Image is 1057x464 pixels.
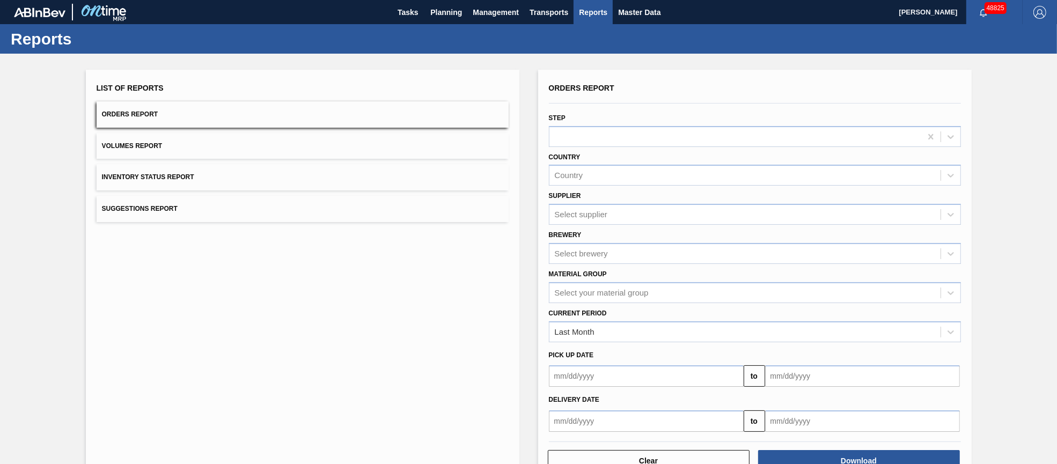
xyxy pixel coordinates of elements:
[97,196,509,222] button: Suggestions Report
[97,101,509,128] button: Orders Report
[985,2,1007,14] span: 48825
[618,6,660,19] span: Master Data
[549,153,581,161] label: Country
[549,114,566,122] label: Step
[555,210,607,219] div: Select supplier
[549,396,599,403] span: Delivery Date
[744,365,765,387] button: to
[744,410,765,432] button: to
[555,327,594,336] div: Last Month
[549,270,607,278] label: Material Group
[102,142,163,150] span: Volumes Report
[966,5,1001,20] button: Notifications
[1033,6,1046,19] img: Logout
[765,365,960,387] input: mm/dd/yyyy
[555,171,583,180] div: Country
[430,6,462,19] span: Planning
[530,6,568,19] span: Transports
[102,111,158,118] span: Orders Report
[549,231,582,239] label: Brewery
[549,192,581,200] label: Supplier
[549,310,607,317] label: Current Period
[549,84,614,92] span: Orders Report
[579,6,607,19] span: Reports
[97,84,164,92] span: List of Reports
[549,365,744,387] input: mm/dd/yyyy
[555,249,608,258] div: Select brewery
[97,164,509,190] button: Inventory Status Report
[102,173,194,181] span: Inventory Status Report
[97,133,509,159] button: Volumes Report
[102,205,178,212] span: Suggestions Report
[473,6,519,19] span: Management
[396,6,420,19] span: Tasks
[549,351,594,359] span: Pick up Date
[11,33,201,45] h1: Reports
[765,410,960,432] input: mm/dd/yyyy
[555,288,649,297] div: Select your material group
[14,8,65,17] img: TNhmsLtSVTkK8tSr43FrP2fwEKptu5GPRR3wAAAABJRU5ErkJggg==
[549,410,744,432] input: mm/dd/yyyy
